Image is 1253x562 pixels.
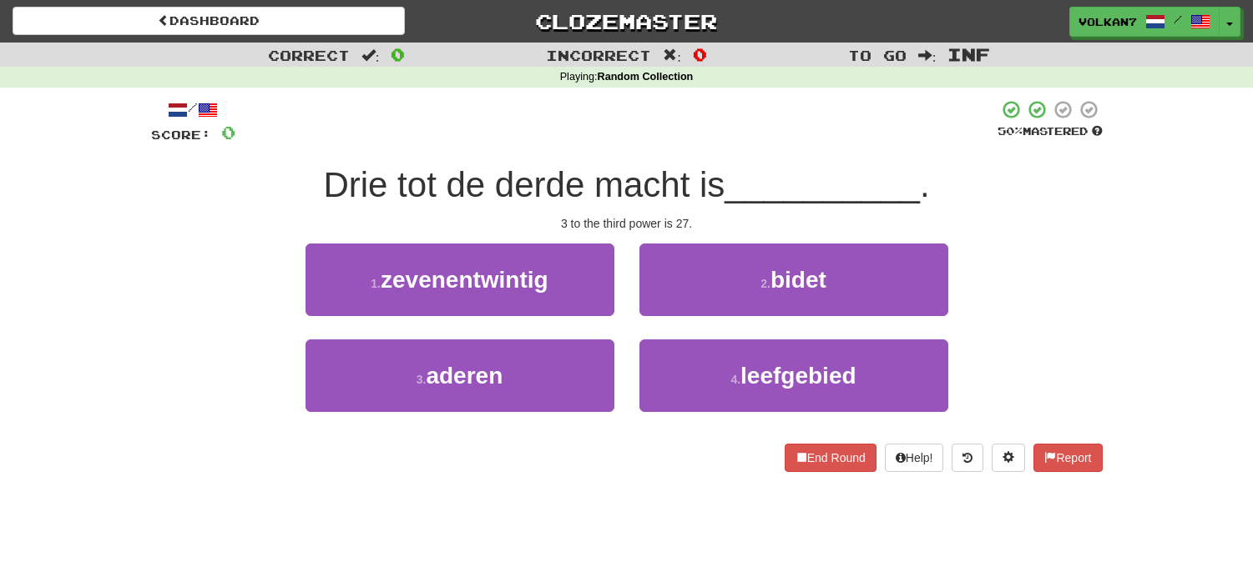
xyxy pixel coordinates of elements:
[1033,444,1102,472] button: Report
[151,99,235,120] div: /
[598,71,694,83] strong: Random Collection
[740,363,856,389] span: leefgebied
[361,48,380,63] span: :
[306,339,614,412] button: 3.aderen
[391,44,405,64] span: 0
[693,44,707,64] span: 0
[725,165,920,204] span: __________
[848,47,907,63] span: To go
[1174,13,1182,25] span: /
[639,243,948,316] button: 2.bidet
[151,215,1103,232] div: 3 to the third power is 27.
[1079,14,1137,29] span: volkan7
[426,363,503,389] span: aderen
[323,165,725,204] span: Drie tot de derde macht is
[381,267,548,293] span: zevenentwintig
[1069,7,1220,37] a: volkan7 /
[371,277,381,290] small: 1 .
[785,444,877,472] button: End Round
[417,373,427,386] small: 3 .
[151,128,211,142] span: Score:
[918,48,937,63] span: :
[730,373,740,386] small: 4 .
[998,124,1103,139] div: Mastered
[770,267,826,293] span: bidet
[221,122,235,143] span: 0
[760,277,770,290] small: 2 .
[639,339,948,412] button: 4.leefgebied
[885,444,944,472] button: Help!
[306,243,614,316] button: 1.zevenentwintig
[546,47,651,63] span: Incorrect
[952,444,983,472] button: Round history (alt+y)
[998,124,1023,138] span: 50 %
[947,44,990,64] span: Inf
[430,7,822,36] a: Clozemaster
[663,48,681,63] span: :
[13,7,405,35] a: Dashboard
[920,165,930,204] span: .
[268,47,350,63] span: Correct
